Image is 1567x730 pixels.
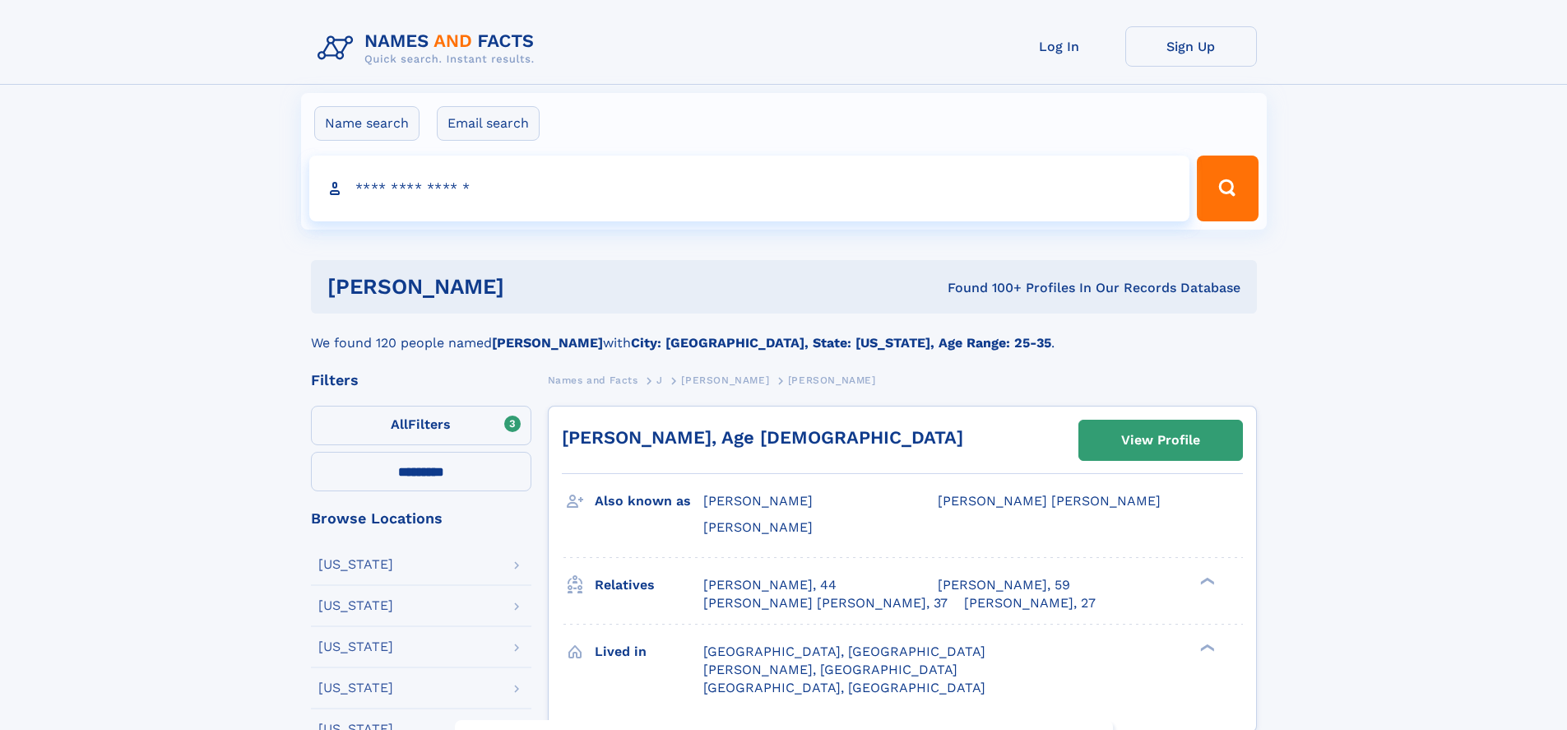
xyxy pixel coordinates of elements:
a: [PERSON_NAME], Age [DEMOGRAPHIC_DATA] [562,427,963,448]
div: Filters [311,373,531,388]
label: Name search [314,106,420,141]
a: Sign Up [1125,26,1257,67]
a: Names and Facts [548,370,638,390]
span: [PERSON_NAME] [PERSON_NAME] [938,493,1161,509]
a: [PERSON_NAME], 59 [938,576,1070,594]
a: [PERSON_NAME] [PERSON_NAME], 37 [703,594,948,612]
div: ❯ [1196,642,1216,653]
div: View Profile [1121,421,1200,459]
span: [PERSON_NAME] [703,493,813,509]
a: View Profile [1079,421,1242,460]
h3: Lived in [595,638,703,666]
div: ❯ [1196,575,1216,586]
div: [US_STATE] [318,599,393,612]
span: [PERSON_NAME], [GEOGRAPHIC_DATA] [703,662,957,677]
button: Search Button [1197,156,1258,221]
h1: [PERSON_NAME] [327,277,726,297]
a: [PERSON_NAME], 27 [964,594,1096,612]
input: search input [309,156,1190,221]
div: [US_STATE] [318,681,393,695]
a: J [656,370,663,390]
span: [GEOGRAPHIC_DATA], [GEOGRAPHIC_DATA] [703,644,985,659]
div: Browse Locations [311,511,531,526]
label: Filters [311,406,531,445]
div: We found 120 people named with . [311,314,1257,353]
b: City: [GEOGRAPHIC_DATA], State: [US_STATE], Age Range: 25-35 [631,335,1051,351]
span: [PERSON_NAME] [788,374,876,386]
div: [US_STATE] [318,640,393,653]
a: Log In [994,26,1125,67]
span: [PERSON_NAME] [703,519,813,535]
h3: Also known as [595,487,703,515]
span: [PERSON_NAME] [681,374,769,386]
label: Email search [437,106,540,141]
a: [PERSON_NAME] [681,370,769,390]
img: Logo Names and Facts [311,26,548,71]
h3: Relatives [595,571,703,599]
div: [US_STATE] [318,558,393,571]
span: [GEOGRAPHIC_DATA], [GEOGRAPHIC_DATA] [703,680,985,695]
div: Found 100+ Profiles In Our Records Database [726,279,1240,297]
span: J [656,374,663,386]
b: [PERSON_NAME] [492,335,603,351]
a: [PERSON_NAME], 44 [703,576,837,594]
span: All [391,416,408,432]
